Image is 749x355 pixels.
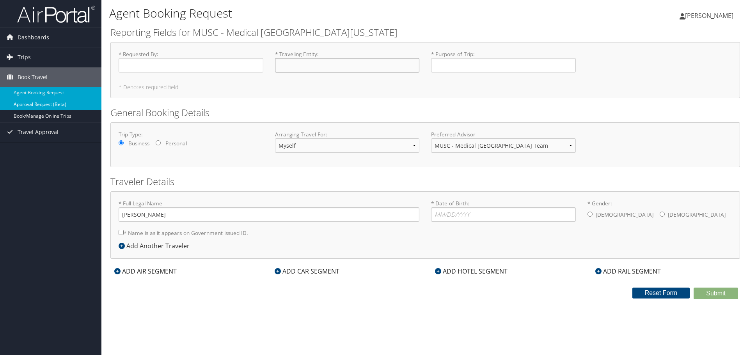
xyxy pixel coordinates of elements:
a: [PERSON_NAME] [680,4,741,27]
label: * Full Legal Name [119,200,419,222]
span: Dashboards [18,28,49,47]
span: Trips [18,48,31,67]
h1: Agent Booking Request [109,5,531,21]
div: ADD AIR SEGMENT [110,267,181,276]
label: * Name is as it appears on Government issued ID. [119,226,248,240]
label: Preferred Advisor [431,131,576,138]
input: * Requested By: [119,58,263,72]
input: * Full Legal Name [119,207,419,222]
input: * Traveling Entity: [275,58,420,72]
h2: Reporting Fields for MUSC - Medical [GEOGRAPHIC_DATA][US_STATE] [110,26,740,39]
label: * Traveling Entity : [275,50,420,72]
label: * Requested By : [119,50,263,72]
span: [PERSON_NAME] [685,11,733,20]
input: * Gender:[DEMOGRAPHIC_DATA][DEMOGRAPHIC_DATA] [587,212,593,217]
label: [DEMOGRAPHIC_DATA] [596,207,653,222]
button: Submit [694,288,738,299]
label: * Gender: [587,200,732,223]
input: * Purpose of Trip: [431,58,576,72]
div: ADD HOTEL SEGMENT [431,267,511,276]
input: * Date of Birth: [431,207,576,222]
label: Trip Type: [119,131,263,138]
span: Travel Approval [18,122,59,142]
img: airportal-logo.png [17,5,95,23]
label: Personal [165,140,187,147]
input: * Gender:[DEMOGRAPHIC_DATA][DEMOGRAPHIC_DATA] [660,212,665,217]
button: Reset Form [632,288,690,298]
h5: * Denotes required field [119,85,732,90]
div: ADD RAIL SEGMENT [591,267,665,276]
label: Business [128,140,149,147]
label: [DEMOGRAPHIC_DATA] [668,207,726,222]
h2: Traveler Details [110,175,740,188]
span: Book Travel [18,67,48,87]
h2: General Booking Details [110,106,740,119]
label: * Purpose of Trip : [431,50,576,72]
div: Add Another Traveler [119,241,193,251]
label: * Date of Birth: [431,200,576,222]
label: Arranging Travel For: [275,131,420,138]
div: ADD CAR SEGMENT [271,267,343,276]
input: * Name is as it appears on Government issued ID. [119,230,124,235]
